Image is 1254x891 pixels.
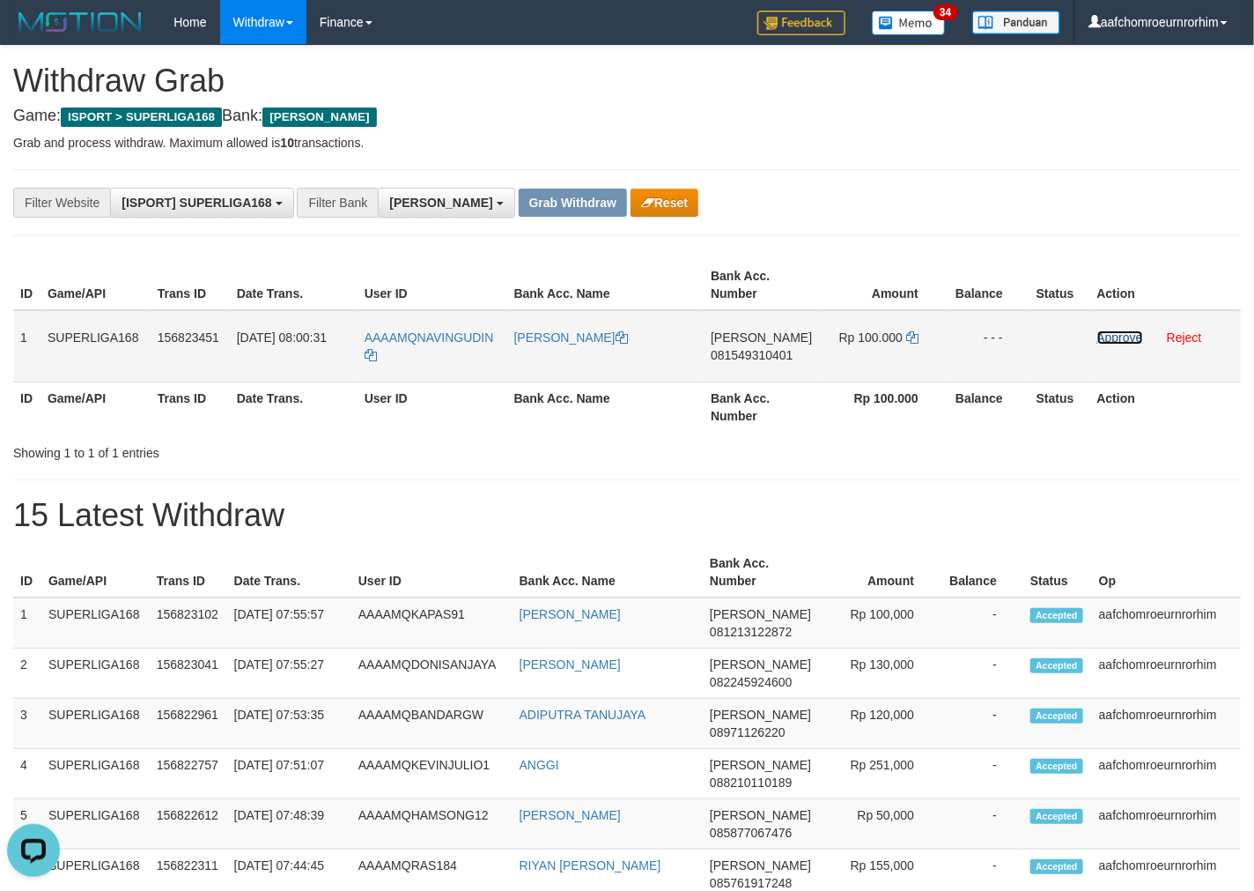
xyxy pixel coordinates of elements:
button: [PERSON_NAME] [378,188,514,218]
td: Rp 100,000 [818,598,940,649]
td: Rp 120,000 [818,699,940,749]
a: ADIPUTRA TANUJAYA [520,708,646,722]
td: [DATE] 07:53:35 [227,699,351,749]
img: Button%20Memo.svg [872,11,946,35]
span: ISPORT > SUPERLIGA168 [61,108,222,127]
a: ANGGI [520,758,559,772]
th: Bank Acc. Number [704,260,819,310]
a: Copy 100000 to clipboard [906,330,918,345]
th: Game/API [41,547,150,598]
td: - [940,749,1023,799]
td: [DATE] 07:51:07 [227,749,351,799]
td: aafchomroeurnrorhim [1092,749,1241,799]
td: SUPERLIGA168 [41,749,150,799]
td: 156823102 [150,598,227,649]
span: Accepted [1030,859,1083,874]
th: ID [13,260,41,310]
img: panduan.png [972,11,1060,34]
button: Reset [631,189,698,217]
th: Trans ID [151,260,230,310]
a: Reject [1167,330,1202,345]
span: Copy 081549310401 to clipboard [711,348,793,362]
th: Action [1090,382,1241,432]
td: - [940,649,1023,699]
span: [PERSON_NAME] [710,808,811,822]
th: Action [1090,260,1241,310]
td: 156822961 [150,699,227,749]
span: Accepted [1030,608,1083,623]
th: Balance [940,547,1023,598]
td: 156823041 [150,649,227,699]
td: SUPERLIGA168 [41,699,150,749]
td: Rp 130,000 [818,649,940,699]
button: Open LiveChat chat widget [7,7,60,60]
button: Grab Withdraw [519,189,627,217]
span: Copy 088210110189 to clipboard [710,776,792,790]
h4: Game: Bank: [13,108,1241,125]
td: AAAAMQDONISANJAYA [351,649,513,699]
span: Accepted [1030,658,1083,673]
td: - [940,799,1023,850]
span: [PERSON_NAME] [710,607,811,621]
span: [ISPORT] SUPERLIGA168 [122,196,271,210]
th: Bank Acc. Name [507,382,704,432]
td: - [940,598,1023,649]
td: aafchomroeurnrorhim [1092,799,1241,850]
th: Bank Acc. Name [513,547,703,598]
td: AAAAMQBANDARGW [351,699,513,749]
th: Amount [818,547,940,598]
span: AAAAMQNAVINGUDIN [365,330,494,345]
td: 1 [13,310,41,382]
th: Status [1029,382,1090,432]
span: Accepted [1030,809,1083,824]
th: User ID [351,547,513,598]
span: Rp 100.000 [839,330,903,345]
td: aafchomroeurnrorhim [1092,598,1241,649]
span: Copy 085877067476 to clipboard [710,826,792,840]
td: 2 [13,649,41,699]
td: 156822757 [150,749,227,799]
span: 156823451 [158,330,219,345]
a: RIYAN [PERSON_NAME] [520,858,661,872]
div: Filter Website [13,188,110,218]
td: SUPERLIGA168 [41,598,150,649]
strong: 10 [280,136,294,150]
th: Date Trans. [230,260,358,310]
th: User ID [358,260,507,310]
th: Bank Acc. Number [703,547,818,598]
th: Game/API [41,382,151,432]
td: 4 [13,749,41,799]
a: [PERSON_NAME] [520,657,621,672]
th: Balance [945,260,1029,310]
div: Filter Bank [297,188,378,218]
td: Rp 251,000 [818,749,940,799]
td: [DATE] 07:55:27 [227,649,351,699]
th: ID [13,547,41,598]
span: Accepted [1030,759,1083,774]
td: 5 [13,799,41,850]
td: AAAAMQKEVINJULIO1 [351,749,513,799]
a: [PERSON_NAME] [520,808,621,822]
th: Rp 100.000 [819,382,945,432]
th: Op [1092,547,1241,598]
span: Copy 085761917248 to clipboard [710,876,792,890]
th: Trans ID [150,547,227,598]
td: SUPERLIGA168 [41,310,151,382]
th: Bank Acc. Name [507,260,704,310]
a: Approve [1097,330,1143,345]
span: [PERSON_NAME] [710,657,811,672]
h1: Withdraw Grab [13,63,1241,99]
td: AAAAMQHAMSONG12 [351,799,513,850]
th: User ID [358,382,507,432]
th: Game/API [41,260,151,310]
td: SUPERLIGA168 [41,649,150,699]
h1: 15 Latest Withdraw [13,498,1241,533]
td: aafchomroeurnrorhim [1092,699,1241,749]
span: Accepted [1030,709,1083,724]
td: 3 [13,699,41,749]
span: 34 [933,4,957,20]
th: Date Trans. [230,382,358,432]
td: 1 [13,598,41,649]
span: [PERSON_NAME] [710,858,811,872]
th: Bank Acc. Number [704,382,819,432]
